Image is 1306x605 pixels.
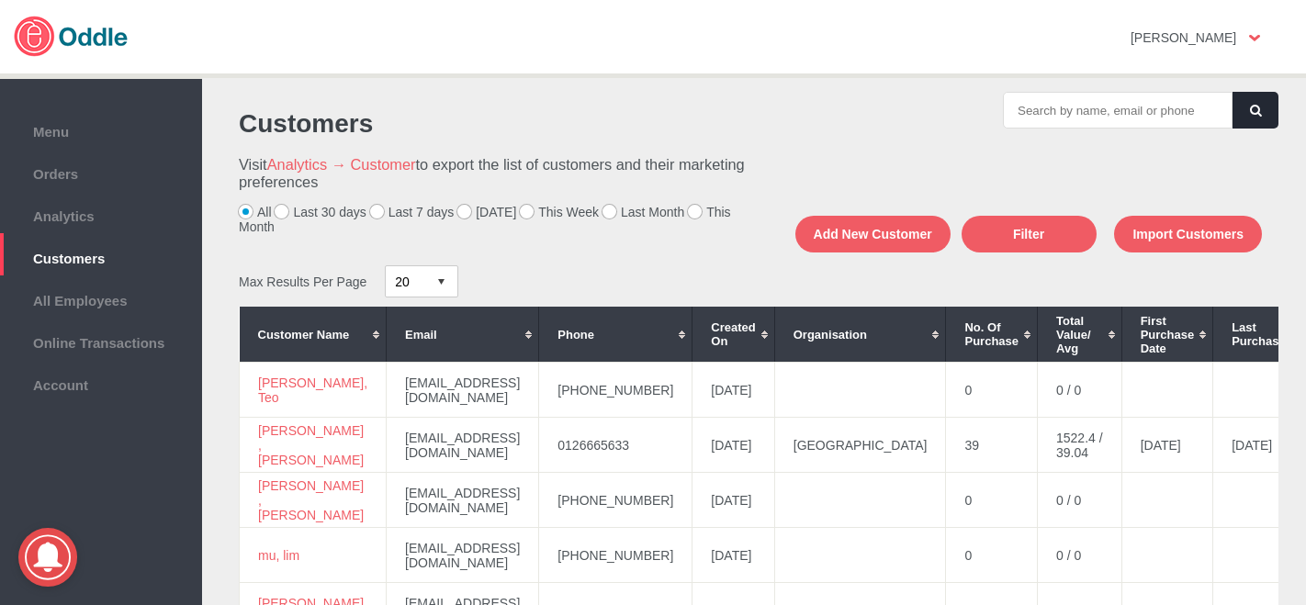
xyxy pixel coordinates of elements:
span: Orders [9,162,193,182]
button: Add New Customer [795,216,951,252]
td: [DATE] [1213,418,1305,473]
span: Max Results Per Page [239,274,366,289]
label: This Week [520,205,599,219]
label: Last 7 days [370,205,455,219]
th: Email [387,307,539,362]
td: [EMAIL_ADDRESS][DOMAIN_NAME] [387,363,539,418]
td: 1522.4 / 39.04 [1038,418,1122,473]
label: Last Month [602,205,684,219]
span: Analytics [9,204,193,224]
td: [PHONE_NUMBER] [539,528,692,583]
a: [PERSON_NAME] , [PERSON_NAME] [258,478,364,522]
button: Filter [962,216,1097,252]
span: Online Transactions [9,331,193,351]
input: Search by name, email or phone [1003,92,1233,129]
th: Last Purchase [1213,307,1305,362]
th: Customer Name [240,307,387,362]
th: Organisation [774,307,946,362]
td: 0 [946,363,1038,418]
button: Import Customers [1114,216,1262,252]
a: [PERSON_NAME], Teo [258,375,367,405]
td: [DATE] [692,418,774,473]
th: No. of Purchase [946,307,1038,362]
td: 0126665633 [539,418,692,473]
td: 0 / 0 [1038,363,1122,418]
td: [DATE] [1121,418,1213,473]
h3: Visit to export the list of customers and their marketing preferences [239,156,745,191]
img: user-option-arrow.png [1249,35,1260,41]
td: [GEOGRAPHIC_DATA] [774,418,946,473]
label: This Month [239,205,731,234]
td: [EMAIL_ADDRESS][DOMAIN_NAME] [387,418,539,473]
th: Phone [539,307,692,362]
a: Analytics → Customer [267,156,416,173]
td: 0 / 0 [1038,473,1122,528]
td: [PHONE_NUMBER] [539,473,692,528]
a: mu, lim [258,548,299,563]
span: All Employees [9,288,193,308]
th: Total Value/ Avg [1038,307,1122,362]
th: Created On [692,307,774,362]
td: [DATE] [692,473,774,528]
td: [EMAIL_ADDRESS][DOMAIN_NAME] [387,473,539,528]
td: [PHONE_NUMBER] [539,363,692,418]
th: First Purchase Date [1121,307,1213,362]
td: [DATE] [692,528,774,583]
label: All [239,205,272,219]
td: 0 / 0 [1038,528,1122,583]
label: [DATE] [457,205,516,219]
span: Account [9,373,193,393]
td: 0 [946,473,1038,528]
strong: [PERSON_NAME] [1131,30,1236,45]
td: 39 [946,418,1038,473]
td: [EMAIL_ADDRESS][DOMAIN_NAME] [387,528,539,583]
span: Customers [9,246,193,266]
h1: Customers [239,109,745,139]
label: Last 30 days [275,205,366,219]
td: [DATE] [692,363,774,418]
td: 0 [946,528,1038,583]
a: [PERSON_NAME] , [PERSON_NAME] [258,423,364,467]
span: Menu [9,119,193,140]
